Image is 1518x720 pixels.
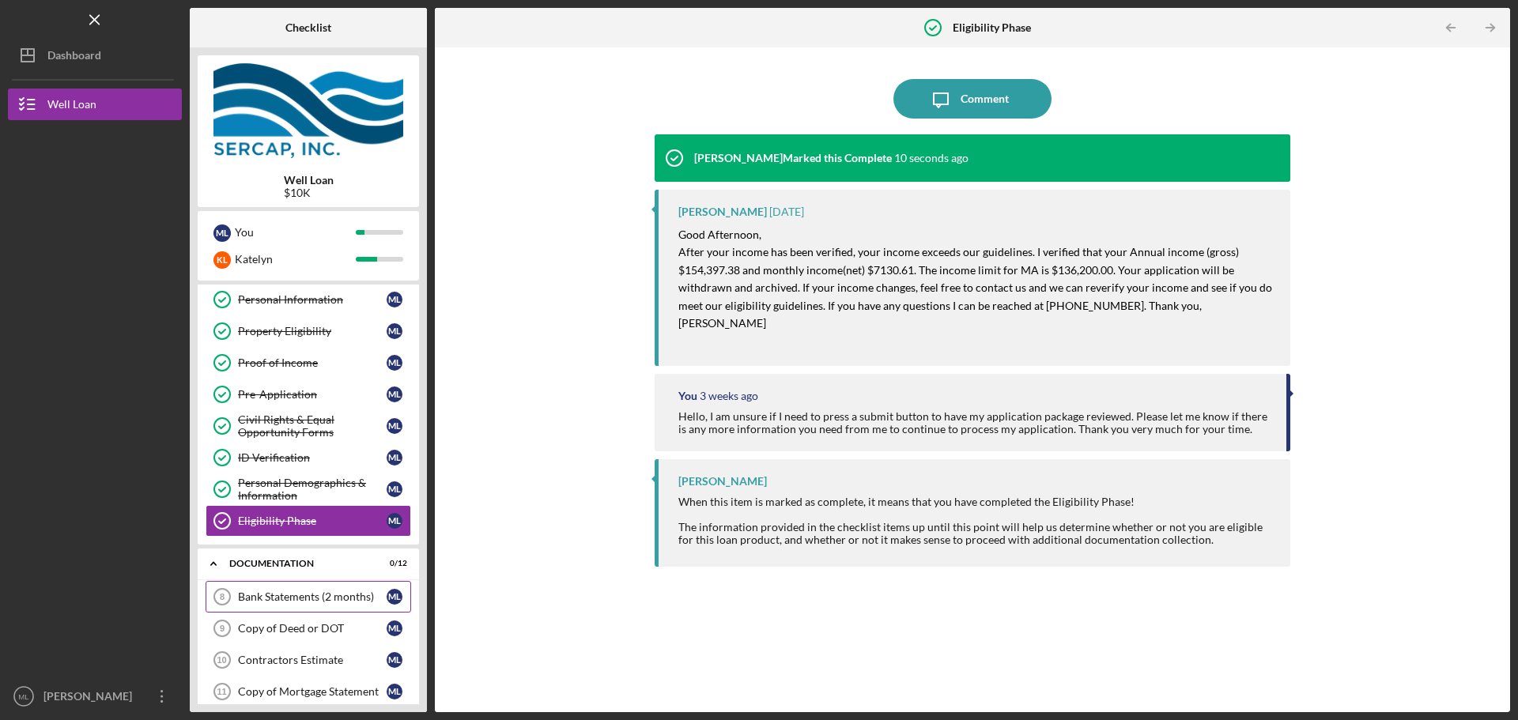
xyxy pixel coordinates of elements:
div: When this item is marked as complete, it means that you have completed the Eligibility Phase! The... [678,496,1274,546]
div: ID Verification [238,451,387,464]
tspan: 10 [217,655,226,665]
mark: Good Afternoon, [678,228,761,241]
a: ID VerificationML [206,442,411,473]
div: Personal Information [238,293,387,306]
tspan: 11 [217,687,226,696]
a: 11Copy of Mortgage StatementML [206,676,411,707]
text: ML [18,692,29,701]
div: Personal Demographics & Information [238,477,387,502]
div: Pre-Application [238,388,387,401]
tspan: 9 [220,624,225,633]
div: [PERSON_NAME] Marked this Complete [694,152,892,164]
div: Hello, I am unsure if I need to press a submit button to have my application package reviewed. Pl... [678,410,1271,435]
div: M L [387,292,402,307]
button: Dashboard [8,40,182,71]
time: 2025-08-05 12:53 [700,390,758,402]
div: M L [387,620,402,636]
b: Checklist [285,21,331,34]
div: You [678,390,697,402]
a: Civil Rights & Equal Opportunity FormsML [206,410,411,442]
div: M L [387,589,402,605]
time: 2025-08-26 19:51 [894,152,969,164]
div: Civil Rights & Equal Opportunity Forms [238,413,387,439]
button: ML[PERSON_NAME] [8,680,182,712]
button: Well Loan [8,89,182,120]
div: M L [387,355,402,371]
div: [PERSON_NAME] [678,205,767,218]
button: Comment [893,79,1052,119]
a: Personal InformationML [206,284,411,315]
a: Proof of IncomeML [206,347,411,379]
mark: After your income has been verified, your income exceeds our guidelines. I verified that your Ann... [678,245,1274,330]
a: 9Copy of Deed or DOTML [206,613,411,644]
div: M L [387,323,402,339]
div: M L [387,450,402,466]
a: Property EligibilityML [206,315,411,347]
div: Documentation [229,559,368,568]
div: You [235,219,356,246]
div: M L [387,513,402,529]
div: Bank Statements (2 months) [238,590,387,603]
div: 0 / 12 [379,559,407,568]
div: [PERSON_NAME] [678,475,767,488]
div: [PERSON_NAME] [40,680,142,716]
a: Pre-ApplicationML [206,379,411,410]
div: Property Eligibility [238,325,387,337]
div: Katelyn [235,246,356,273]
div: M L [387,418,402,434]
div: M L [387,684,402,699]
a: Personal Demographics & InformationML [206,473,411,505]
img: Product logo [198,63,419,158]
div: Contractors Estimate [238,654,387,666]
a: 10Contractors EstimateML [206,644,411,676]
time: 2025-08-18 19:17 [769,205,804,218]
div: K L [213,251,231,269]
div: M L [387,652,402,668]
a: Eligibility PhaseML [206,505,411,537]
div: $10K [284,187,334,199]
a: 8Bank Statements (2 months)ML [206,581,411,613]
div: Proof of Income [238,356,387,369]
div: Copy of Deed or DOT [238,622,387,635]
div: Eligibility Phase [238,515,387,527]
div: M L [387,386,402,402]
div: M L [213,224,231,242]
div: Dashboard [47,40,101,75]
div: Well Loan [47,89,96,124]
b: Well Loan [284,174,334,187]
div: Comment [961,79,1009,119]
b: Eligibility Phase [953,21,1031,34]
div: M L [387,481,402,497]
tspan: 8 [220,592,225,601]
div: Copy of Mortgage Statement [238,685,387,698]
